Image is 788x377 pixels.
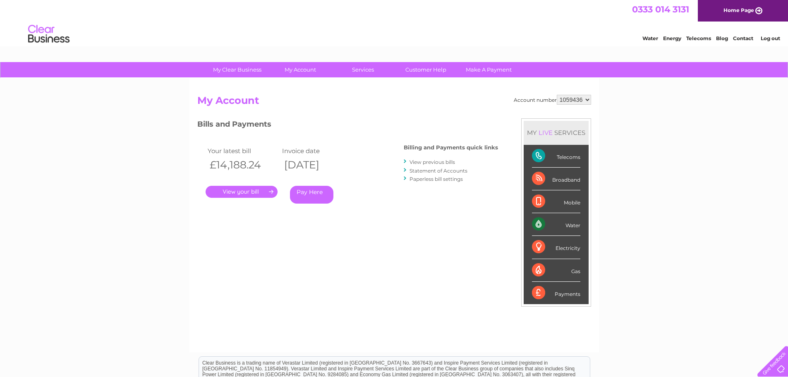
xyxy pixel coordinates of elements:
[197,118,498,133] h3: Bills and Payments
[532,145,580,168] div: Telecoms
[410,159,455,165] a: View previous bills
[329,62,397,77] a: Services
[514,95,591,105] div: Account number
[532,190,580,213] div: Mobile
[532,259,580,282] div: Gas
[761,35,780,41] a: Log out
[632,4,689,14] a: 0333 014 3131
[28,22,70,47] img: logo.png
[280,145,354,156] td: Invoice date
[733,35,753,41] a: Contact
[686,35,711,41] a: Telecoms
[532,236,580,259] div: Electricity
[663,35,681,41] a: Energy
[455,62,523,77] a: Make A Payment
[532,282,580,304] div: Payments
[280,156,354,173] th: [DATE]
[524,121,589,144] div: MY SERVICES
[266,62,334,77] a: My Account
[404,144,498,151] h4: Billing and Payments quick links
[532,213,580,236] div: Water
[392,62,460,77] a: Customer Help
[206,156,280,173] th: £14,188.24
[197,95,591,110] h2: My Account
[199,5,590,40] div: Clear Business is a trading name of Verastar Limited (registered in [GEOGRAPHIC_DATA] No. 3667643...
[532,168,580,190] div: Broadband
[206,145,280,156] td: Your latest bill
[716,35,728,41] a: Blog
[537,129,554,137] div: LIVE
[290,186,333,204] a: Pay Here
[206,186,278,198] a: .
[410,176,463,182] a: Paperless bill settings
[642,35,658,41] a: Water
[410,168,467,174] a: Statement of Accounts
[203,62,271,77] a: My Clear Business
